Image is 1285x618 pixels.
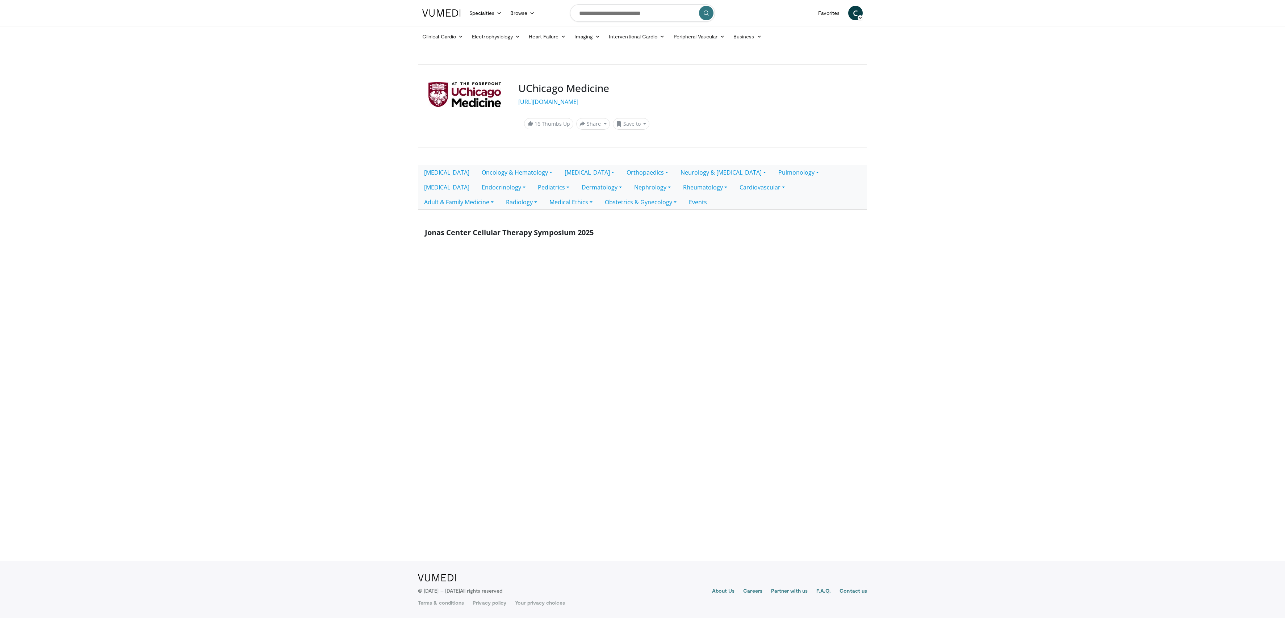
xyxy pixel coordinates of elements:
a: Events [683,195,713,210]
a: Radiology [500,195,543,210]
a: Imaging [570,29,604,44]
a: Dermatology [575,180,628,195]
a: Neurology & [MEDICAL_DATA] [674,165,772,180]
a: Nephrology [628,180,677,195]
a: Your privacy choices [515,599,565,606]
a: Browse [506,6,539,20]
a: [MEDICAL_DATA] [418,165,476,180]
a: [URL][DOMAIN_NAME] [518,98,578,106]
a: Endocrinology [476,180,532,195]
h3: UChicago Medicine [518,82,857,95]
img: VuMedi Logo [422,9,461,17]
a: Cardiovascular [733,180,791,195]
a: Peripheral Vascular [669,29,729,44]
p: © [DATE] – [DATE] [418,587,503,594]
a: [MEDICAL_DATA] [558,165,620,180]
button: Share [576,118,610,130]
a: Oncology & Hematology [476,165,558,180]
a: Rheumatology [677,180,733,195]
button: Save to [613,118,650,130]
a: Contact us [840,587,867,596]
a: Careers [743,587,762,596]
img: VuMedi Logo [418,574,456,581]
a: Pediatrics [532,180,575,195]
span: Jonas Center Cellular Therapy Symposium 2025 [425,227,594,237]
a: Specialties [465,6,506,20]
a: [MEDICAL_DATA] [418,180,476,195]
a: Partner with us [771,587,808,596]
input: Search topics, interventions [570,4,715,22]
a: Electrophysiology [468,29,524,44]
a: Heart Failure [524,29,570,44]
a: Adult & Family Medicine [418,195,500,210]
a: Obstetrics & Gynecology [599,195,683,210]
span: 16 [535,120,540,127]
a: 16 Thumbs Up [524,118,573,129]
a: Clinical Cardio [418,29,468,44]
a: Terms & conditions [418,599,464,606]
a: C [848,6,863,20]
a: Medical Ethics [543,195,599,210]
a: Privacy policy [473,599,506,606]
a: Pulmonology [772,165,825,180]
a: Favorites [814,6,844,20]
a: Interventional Cardio [604,29,669,44]
a: Business [729,29,766,44]
a: F.A.Q. [816,587,831,596]
span: All rights reserved [460,588,502,594]
a: Orthopaedics [620,165,674,180]
a: About Us [712,587,735,596]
